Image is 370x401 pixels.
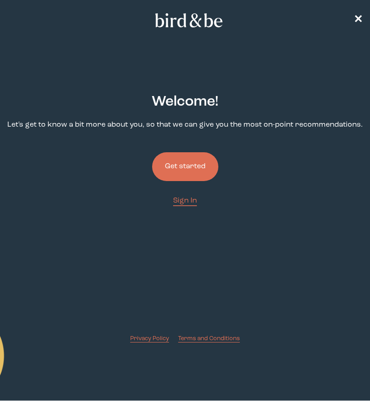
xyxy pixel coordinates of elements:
[354,12,363,28] a: ✕
[152,138,218,196] a: Get started
[354,15,363,26] span: ✕
[152,152,218,181] button: Get started
[178,336,240,342] span: Terms and Conditions
[130,336,169,342] span: Privacy Policy
[324,358,361,392] iframe: Gorgias live chat messenger
[130,334,169,343] a: Privacy Policy
[152,91,218,112] h2: Welcome !
[7,120,363,130] p: Let's get to know a bit more about you, so that we can give you the most on-point recommendations.
[173,196,197,206] a: Sign In
[173,197,197,204] span: Sign In
[178,334,240,343] a: Terms and Conditions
